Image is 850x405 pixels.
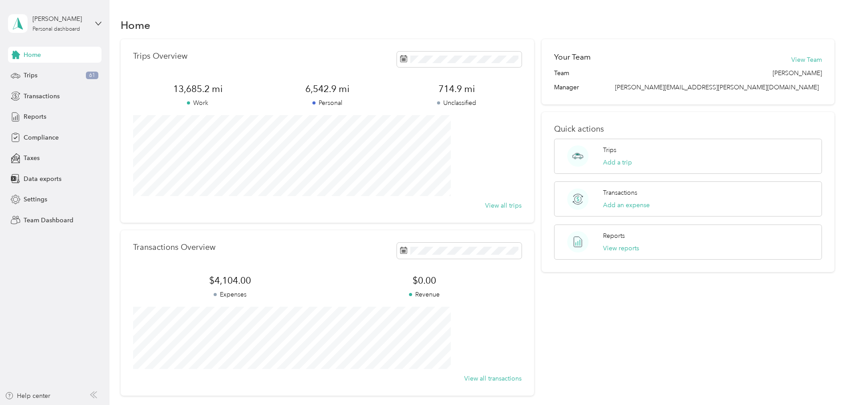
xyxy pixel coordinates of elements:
button: View all transactions [464,374,522,383]
span: $0.00 [327,274,521,287]
p: Transactions [603,188,637,197]
button: Help center [5,391,50,401]
span: Team Dashboard [24,216,73,225]
p: Unclassified [392,98,522,108]
span: Home [24,50,41,60]
span: $4,104.00 [133,274,327,287]
span: Settings [24,195,47,204]
p: Trips Overview [133,52,187,61]
iframe: Everlance-gr Chat Button Frame [800,355,850,405]
p: Expenses [133,290,327,299]
span: Trips [24,71,37,80]
span: Team [554,68,569,78]
span: Reports [24,112,46,121]
p: Work [133,98,263,108]
button: View reports [603,244,639,253]
span: [PERSON_NAME] [773,68,822,78]
span: 714.9 mi [392,83,522,95]
span: 13,685.2 mi [133,83,263,95]
p: Personal [263,98,392,108]
p: Trips [603,145,616,155]
button: Add a trip [603,158,632,167]
button: View Team [791,55,822,64]
span: Taxes [24,153,40,163]
span: [PERSON_NAME][EMAIL_ADDRESS][PERSON_NAME][DOMAIN_NAME] [615,84,819,91]
span: Compliance [24,133,59,142]
span: 61 [86,72,98,80]
h2: Your Team [554,52,591,63]
p: Transactions Overview [133,243,215,252]
button: Add an expense [603,200,650,210]
div: [PERSON_NAME] [32,14,88,24]
p: Revenue [327,290,521,299]
div: Personal dashboard [32,27,80,32]
span: Manager [554,83,579,92]
button: View all trips [485,201,522,210]
span: Data exports [24,174,61,184]
span: 6,542.9 mi [263,83,392,95]
h1: Home [121,20,150,30]
p: Quick actions [554,124,822,134]
span: Transactions [24,92,60,101]
p: Reports [603,231,625,241]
